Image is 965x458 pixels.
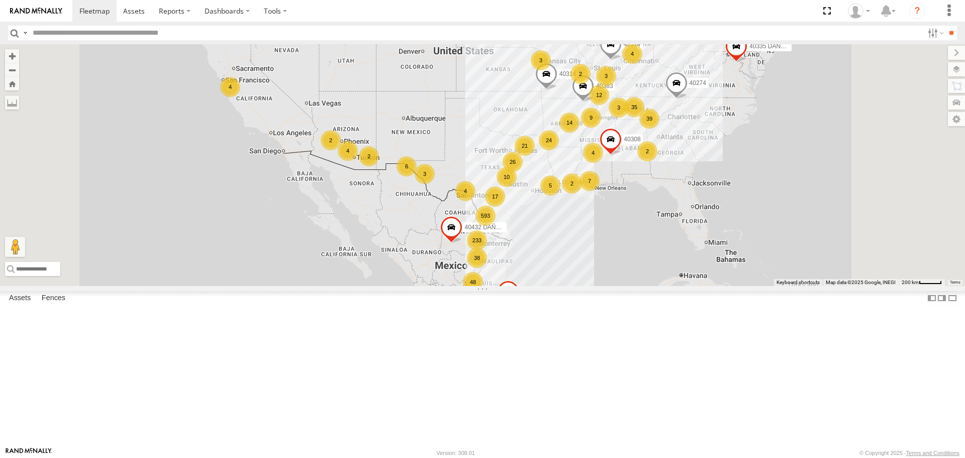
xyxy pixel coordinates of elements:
div: 3 [415,164,435,184]
div: Version: 308.01 [437,450,475,456]
span: 40383 [596,83,613,90]
a: Terms and Conditions [906,450,959,456]
div: 3 [609,98,629,118]
div: 4 [622,44,642,64]
div: Caseta Laredo TX [844,4,874,19]
div: © Copyright 2025 - [859,450,959,456]
label: Search Filter Options [924,26,945,40]
button: Zoom Home [5,77,19,90]
label: Hide Summary Table [947,291,957,306]
div: 2 [562,173,582,194]
label: Dock Summary Table to the Left [927,291,937,306]
img: rand-logo.svg [10,8,62,15]
div: 2 [570,64,591,84]
div: 3 [596,66,616,86]
label: Dock Summary Table to the Right [937,291,947,306]
button: Map Scale: 200 km per 42 pixels [899,279,945,286]
div: 35 [624,97,644,117]
div: 10 [497,167,517,187]
label: Map Settings [948,112,965,126]
span: 40308 [624,136,640,143]
div: 14 [559,113,580,133]
button: Keyboard shortcuts [777,279,820,286]
div: 38 [467,248,487,268]
span: 40314 [559,71,576,78]
label: Fences [37,292,70,306]
span: 40432 DAÑADO [464,224,509,231]
span: 40335 DAÑADO [749,43,794,50]
a: Visit our Website [6,448,52,458]
label: Search Query [21,26,29,40]
div: 3 [531,50,551,70]
div: 233 [467,230,487,250]
a: Terms (opens in new tab) [950,280,960,284]
div: 12 [589,85,609,105]
span: 200 km [902,280,919,285]
div: 21 [515,136,535,156]
div: 2 [359,146,379,166]
label: Measure [5,96,19,110]
div: 6 [397,156,417,176]
span: Map data ©2025 Google, INEGI [826,280,896,285]
div: 9 [581,108,601,128]
div: 4 [220,77,240,97]
div: 4 [583,143,603,163]
label: Assets [4,292,36,306]
div: 48 [463,272,483,292]
div: 5 [540,175,560,196]
div: 7 [580,171,600,191]
span: 40274 [690,79,706,86]
button: Drag Pegman onto the map to open Street View [5,237,25,257]
i: ? [909,3,925,19]
button: Zoom in [5,49,19,63]
div: 2 [637,141,657,161]
div: 17 [485,187,505,207]
div: 39 [639,109,659,129]
div: 24 [539,130,559,150]
div: 4 [338,141,358,161]
div: 4 [455,181,475,201]
div: 593 [475,206,496,226]
div: 26 [503,152,523,172]
button: Zoom out [5,63,19,77]
div: 2 [321,130,341,150]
